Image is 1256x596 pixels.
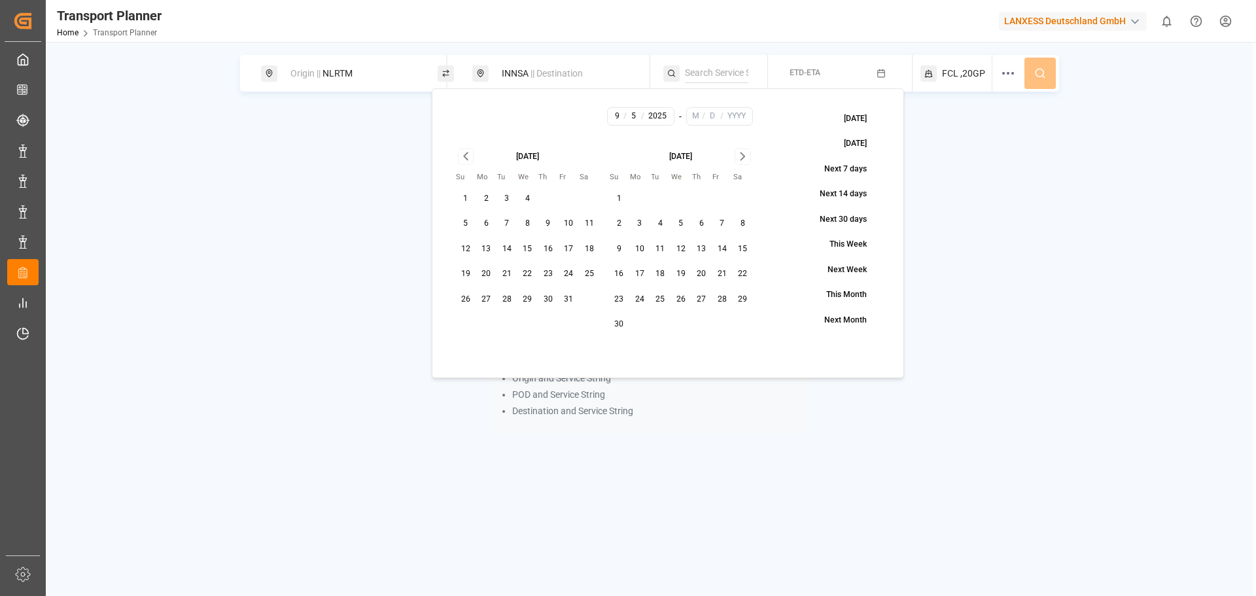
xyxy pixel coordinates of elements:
[814,133,881,156] button: [DATE]
[689,111,703,122] input: M
[512,388,800,402] li: POD and Service String
[476,289,497,310] button: 27
[538,289,559,310] button: 30
[517,239,538,260] button: 15
[290,68,321,79] span: Origin ||
[999,12,1147,31] div: LANXESS Deutschland GmbH
[799,234,881,256] button: This Week
[497,188,517,209] button: 3
[733,171,754,184] th: Saturday
[455,289,476,310] button: 26
[497,213,517,234] button: 7
[626,111,642,122] input: D
[531,68,583,79] span: || Destination
[644,111,671,122] input: YYYY
[629,239,650,260] button: 10
[691,289,712,310] button: 27
[629,213,650,234] button: 3
[538,171,559,184] th: Thursday
[712,213,733,234] button: 7
[733,239,754,260] button: 15
[1152,7,1181,36] button: show 0 new notifications
[559,289,580,310] button: 31
[733,264,754,285] button: 22
[960,67,985,80] span: ,20GP
[476,188,497,209] button: 2
[720,111,724,122] span: /
[497,289,517,310] button: 28
[776,61,904,86] button: ETD-ETA
[942,67,958,80] span: FCL
[794,158,881,181] button: Next 7 days
[476,239,497,260] button: 13
[455,171,476,184] th: Sunday
[1181,7,1211,36] button: Help Center
[723,111,750,122] input: YYYY
[790,208,881,231] button: Next 30 days
[517,213,538,234] button: 8
[455,213,476,234] button: 5
[512,404,800,418] li: Destination and Service String
[476,213,497,234] button: 6
[497,239,517,260] button: 14
[629,264,650,285] button: 17
[691,264,712,285] button: 20
[57,28,78,37] a: Home
[517,171,538,184] th: Wednesday
[685,63,748,83] input: Search Service String
[629,289,650,310] button: 24
[476,264,497,285] button: 20
[579,171,600,184] th: Saturday
[623,111,627,122] span: /
[458,149,474,165] button: Go to previous month
[671,264,691,285] button: 19
[497,264,517,285] button: 21
[610,111,624,122] input: M
[650,289,671,310] button: 25
[517,188,538,209] button: 4
[691,213,712,234] button: 6
[609,289,630,310] button: 23
[579,213,600,234] button: 11
[669,151,692,163] div: [DATE]
[579,264,600,285] button: 25
[609,264,630,285] button: 16
[629,171,650,184] th: Monday
[671,239,691,260] button: 12
[512,372,800,385] li: Origin and Service String
[712,171,733,184] th: Friday
[538,213,559,234] button: 9
[455,239,476,260] button: 12
[609,188,630,209] button: 1
[517,289,538,310] button: 29
[790,68,820,77] span: ETD-ETA
[559,239,580,260] button: 17
[641,111,644,122] span: /
[735,149,751,165] button: Go to next month
[609,171,630,184] th: Sunday
[650,213,671,234] button: 4
[609,314,630,335] button: 30
[691,171,712,184] th: Thursday
[559,264,580,285] button: 24
[538,239,559,260] button: 16
[712,239,733,260] button: 14
[797,258,881,281] button: Next Week
[609,213,630,234] button: 2
[476,171,497,184] th: Monday
[679,107,682,126] div: -
[702,111,705,122] span: /
[650,264,671,285] button: 18
[517,264,538,285] button: 22
[712,264,733,285] button: 21
[650,171,671,184] th: Tuesday
[671,289,691,310] button: 26
[814,107,881,130] button: [DATE]
[559,171,580,184] th: Friday
[494,61,635,86] div: INNSA
[796,284,881,307] button: This Month
[671,213,691,234] button: 5
[712,289,733,310] button: 28
[497,171,517,184] th: Tuesday
[609,239,630,260] button: 9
